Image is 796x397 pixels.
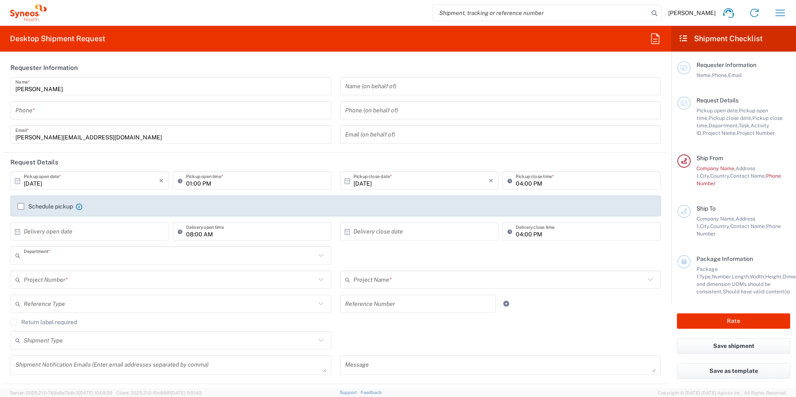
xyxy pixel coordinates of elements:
[712,72,728,78] span: Phone,
[710,223,730,229] span: Country,
[677,313,790,329] button: Rate
[696,62,756,68] span: Requester Information
[730,173,766,179] span: Contact Name,
[750,273,765,280] span: Width,
[489,174,493,187] i: ×
[79,390,112,395] span: [DATE] 10:09:35
[17,203,73,210] label: Schedule pickup
[668,9,716,17] span: [PERSON_NAME]
[739,122,751,129] span: Task,
[10,158,58,166] h2: Request Details
[710,173,730,179] span: Country,
[340,390,361,395] a: Support
[700,223,710,229] span: City,
[677,338,790,354] button: Save shipment
[730,223,766,229] span: Contact Name,
[737,130,775,136] span: Project Number
[703,130,737,136] span: Project Name,
[700,173,710,179] span: City,
[116,390,202,395] span: Client: 2025.21.0-f0c8481
[696,216,736,222] span: Company Name,
[696,205,716,212] span: Ship To
[712,273,732,280] span: Number,
[696,107,739,114] span: Pickup open date,
[171,390,202,395] span: [DATE] 11:51:43
[696,165,736,171] span: Company Name,
[696,266,718,280] span: Package 1:
[10,319,77,325] label: Return label required
[732,273,750,280] span: Length,
[679,34,763,44] h2: Shipment Checklist
[500,298,512,310] a: Add Reference
[658,389,786,397] span: Copyright © [DATE]-[DATE] Agistix Inc., All Rights Reserved
[677,363,790,379] button: Save as template
[10,390,112,395] span: Server: 2025.21.0-769a9a7b8c3
[696,72,712,78] span: Name,
[696,256,753,262] span: Package Information
[696,155,723,161] span: Ship From
[696,97,739,104] span: Request Details
[699,273,712,280] span: Type,
[765,273,783,280] span: Height,
[10,34,105,44] h2: Desktop Shipment Request
[10,64,78,72] h2: Requester Information
[723,288,790,295] span: Should have valid content(s)
[433,5,649,21] input: Shipment, tracking or reference number
[728,72,742,78] span: Email
[709,115,752,121] span: Pickup close date,
[159,174,164,187] i: ×
[709,122,739,129] span: Department,
[361,390,382,395] a: Feedback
